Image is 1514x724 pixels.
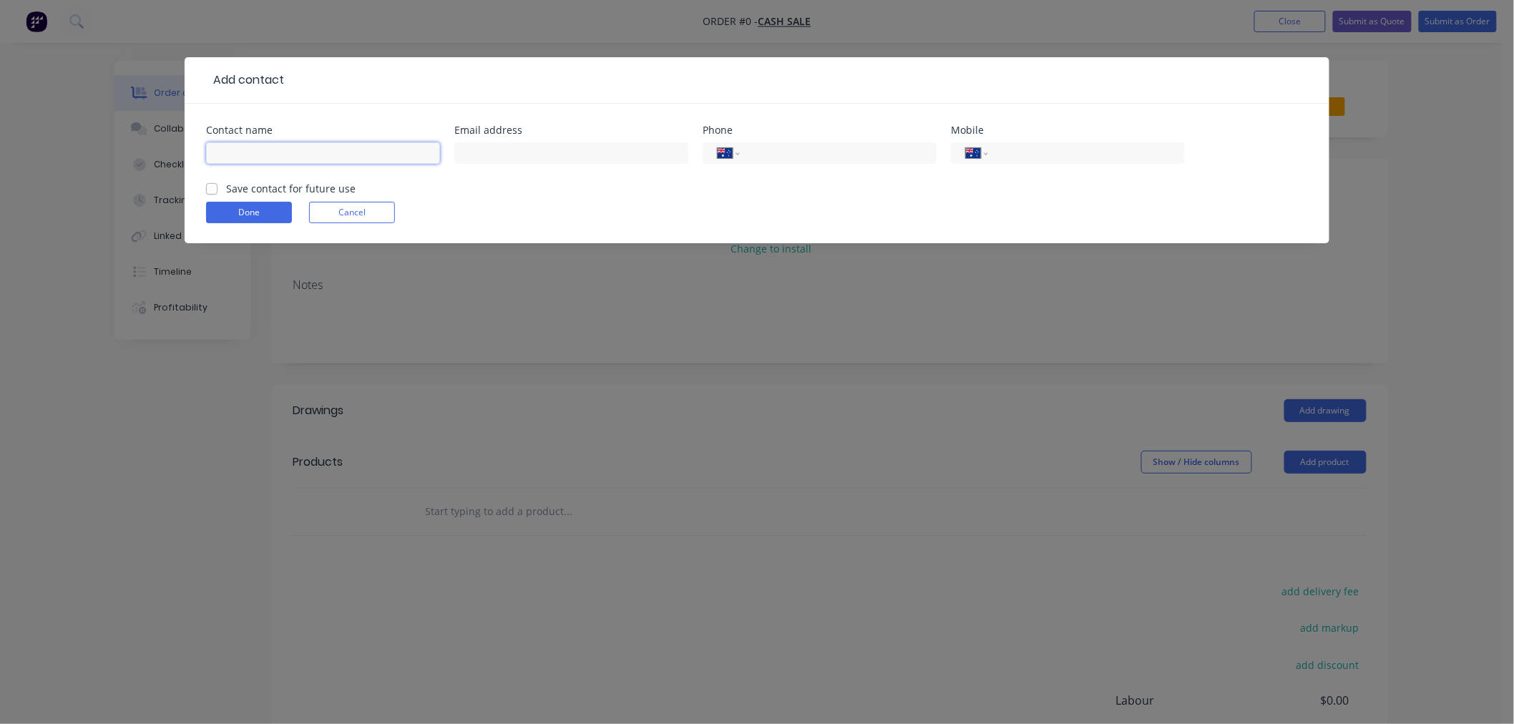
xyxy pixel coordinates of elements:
[951,125,1185,135] div: Mobile
[206,125,440,135] div: Contact name
[309,202,395,223] button: Cancel
[206,72,284,89] div: Add contact
[703,125,937,135] div: Phone
[206,202,292,223] button: Done
[454,125,688,135] div: Email address
[226,181,356,196] label: Save contact for future use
